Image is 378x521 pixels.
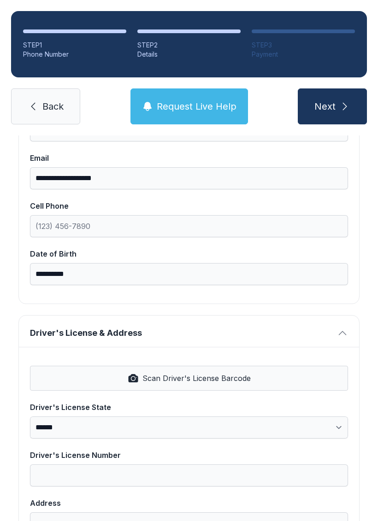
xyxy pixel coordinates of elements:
[30,263,348,285] input: Date of Birth
[30,498,348,509] div: Address
[137,41,241,50] div: STEP 2
[30,327,333,340] span: Driver's License & Address
[252,41,355,50] div: STEP 3
[314,100,336,113] span: Next
[30,416,348,439] select: Driver's License State
[137,50,241,59] div: Details
[252,50,355,59] div: Payment
[30,215,348,237] input: Cell Phone
[19,316,359,347] button: Driver's License & Address
[30,200,348,211] div: Cell Phone
[30,402,348,413] div: Driver's License State
[30,167,348,189] input: Email
[30,464,348,486] input: Driver's License Number
[30,248,348,259] div: Date of Birth
[142,373,251,384] span: Scan Driver's License Barcode
[42,100,64,113] span: Back
[157,100,236,113] span: Request Live Help
[23,50,126,59] div: Phone Number
[30,450,348,461] div: Driver's License Number
[30,152,348,164] div: Email
[23,41,126,50] div: STEP 1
